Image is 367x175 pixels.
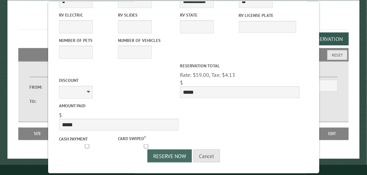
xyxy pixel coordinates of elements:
label: Cash payment [59,136,116,142]
label: Number of Vehicles [118,37,175,44]
label: Reservation Total [180,63,300,69]
th: Edit [316,128,349,140]
label: RV License Plate [239,12,296,19]
label: To: [29,98,48,105]
h1: Reservations [18,11,349,30]
button: Reserve Now [147,150,192,162]
label: Dates [29,69,105,77]
button: Reset [327,50,347,60]
th: Site [22,128,53,140]
h2: Filters [18,48,349,61]
label: Discount [59,77,179,84]
label: RV State [180,12,237,18]
label: From: [29,84,48,90]
span: $ [180,79,183,86]
span: $ [59,112,62,118]
label: RV Electric [59,12,116,18]
label: RV Slides [118,12,175,18]
a: ? [144,135,145,139]
button: Add a Reservation [291,32,349,45]
label: Amount paid [59,103,179,109]
label: Card swiped [118,134,175,142]
span: Rate: $59.00, Tax: $4.13 [180,71,235,78]
button: Cancel [193,150,220,162]
label: Number of Pets [59,37,116,44]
